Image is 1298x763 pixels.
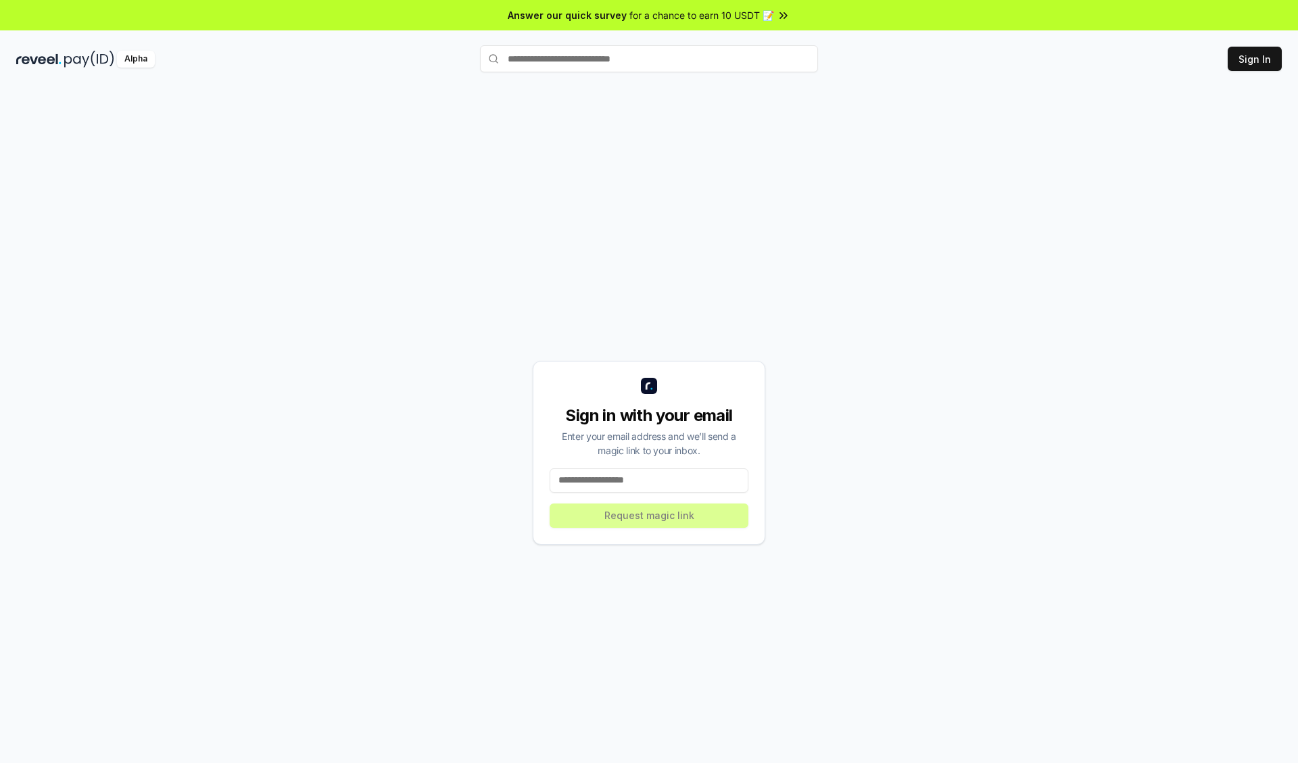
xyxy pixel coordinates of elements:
img: pay_id [64,51,114,68]
span: Answer our quick survey [508,8,627,22]
img: logo_small [641,378,657,394]
div: Enter your email address and we’ll send a magic link to your inbox. [550,429,748,458]
img: reveel_dark [16,51,62,68]
button: Sign In [1228,47,1282,71]
span: for a chance to earn 10 USDT 📝 [629,8,774,22]
div: Sign in with your email [550,405,748,426]
div: Alpha [117,51,155,68]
